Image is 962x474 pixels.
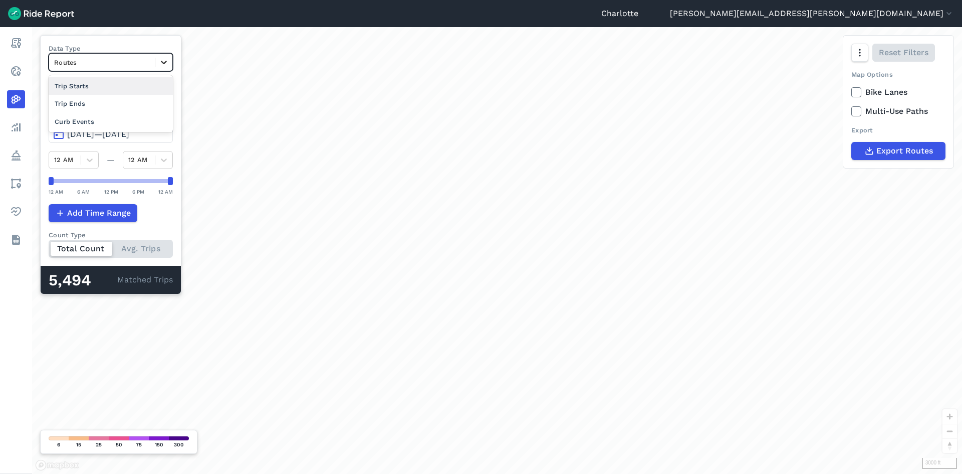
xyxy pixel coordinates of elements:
[872,44,935,62] button: Reset Filters
[670,8,954,20] button: [PERSON_NAME][EMAIL_ADDRESS][PERSON_NAME][DOMAIN_NAME]
[7,118,25,136] a: Analyze
[132,187,144,196] div: 6 PM
[77,187,90,196] div: 6 AM
[851,70,945,79] div: Map Options
[851,86,945,98] label: Bike Lanes
[7,90,25,108] a: Heatmaps
[601,8,638,20] a: Charlotte
[49,95,173,112] div: Trip Ends
[851,105,945,117] label: Multi-Use Paths
[158,187,173,196] div: 12 AM
[7,175,25,193] a: Areas
[7,231,25,249] a: Datasets
[7,34,25,52] a: Report
[8,7,74,20] img: Ride Report
[67,207,131,219] span: Add Time Range
[41,266,181,294] div: Matched Trips
[49,113,173,130] div: Curb Events
[49,187,63,196] div: 12 AM
[49,44,173,53] label: Data Type
[49,77,173,95] div: Trip Starts
[49,125,173,143] button: [DATE]—[DATE]
[7,203,25,221] a: Health
[32,27,962,474] div: loading
[104,187,118,196] div: 12 PM
[876,145,933,157] span: Export Routes
[851,125,945,135] div: Export
[851,142,945,160] button: Export Routes
[67,129,129,139] span: [DATE]—[DATE]
[49,204,137,222] button: Add Time Range
[49,274,117,287] div: 5,494
[7,146,25,165] a: Policy
[879,47,928,59] span: Reset Filters
[49,230,173,240] div: Count Type
[7,62,25,80] a: Realtime
[99,154,123,166] div: —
